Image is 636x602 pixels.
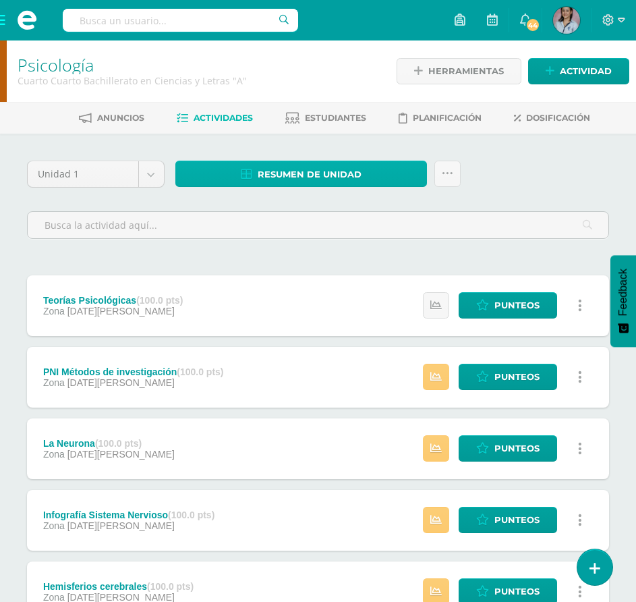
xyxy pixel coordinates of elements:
[43,438,175,449] div: La Neurona
[610,255,636,347] button: Feedback - Mostrar encuesta
[67,306,175,317] span: [DATE][PERSON_NAME]
[560,59,612,84] span: Actividad
[43,449,65,460] span: Zona
[528,58,629,84] a: Actividad
[18,55,379,74] h1: Psicología
[399,107,482,129] a: Planificación
[168,510,214,520] strong: (100.0 pts)
[79,107,144,129] a: Anuncios
[136,295,183,306] strong: (100.0 pts)
[43,295,183,306] div: Teorías Psicológicas
[459,292,557,319] a: Punteos
[43,366,224,377] div: PNI Métodos de investigación
[397,58,521,84] a: Herramientas
[459,364,557,390] a: Punteos
[43,581,194,592] div: Hemisferios cerebrales
[43,377,65,388] span: Zona
[514,107,590,129] a: Dosificación
[43,306,65,317] span: Zona
[305,113,366,123] span: Estudiantes
[494,293,540,318] span: Punteos
[95,438,142,449] strong: (100.0 pts)
[428,59,504,84] span: Herramientas
[617,269,629,316] span: Feedback
[67,520,175,531] span: [DATE][PERSON_NAME]
[97,113,144,123] span: Anuncios
[67,449,175,460] span: [DATE][PERSON_NAME]
[43,510,214,520] div: Infografía Sistema Nervioso
[18,74,379,87] div: Cuarto Cuarto Bachillerato en Ciencias y Letras 'A'
[526,113,590,123] span: Dosificación
[494,508,540,532] span: Punteos
[177,366,223,377] strong: (100.0 pts)
[494,436,540,461] span: Punteos
[194,113,253,123] span: Actividades
[553,7,580,34] img: 3d0ac6a988f972c6b181fe02a03cb578.png
[43,520,65,531] span: Zona
[147,581,194,592] strong: (100.0 pts)
[525,18,540,32] span: 44
[67,377,175,388] span: [DATE][PERSON_NAME]
[285,107,366,129] a: Estudiantes
[459,435,557,462] a: Punteos
[177,107,253,129] a: Actividades
[494,364,540,389] span: Punteos
[18,53,94,76] a: Psicología
[413,113,482,123] span: Planificación
[258,162,362,187] span: Resumen de unidad
[175,161,428,187] a: Resumen de unidad
[28,212,608,238] input: Busca la actividad aquí...
[459,507,557,533] a: Punteos
[63,9,298,32] input: Busca un usuario...
[28,161,164,187] a: Unidad 1
[38,161,128,187] span: Unidad 1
